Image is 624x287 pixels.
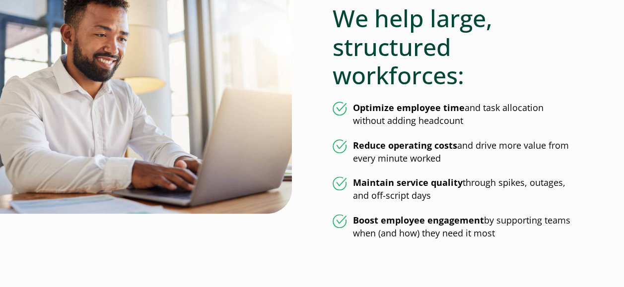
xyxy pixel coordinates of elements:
[333,102,572,127] li: and task allocation without adding headcount
[353,102,465,114] strong: Optimize employee time
[353,139,457,151] strong: Reduce operating costs
[353,176,463,188] strong: Maintain service quality
[333,4,572,90] h2: We help large, structured workforces:
[353,214,484,226] strong: Boost employee engagement
[333,139,572,165] li: and drive more value from every minute worked
[333,176,572,202] li: through spikes, outages, and off-script days
[333,214,572,240] li: by supporting teams when (and how) they need it most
